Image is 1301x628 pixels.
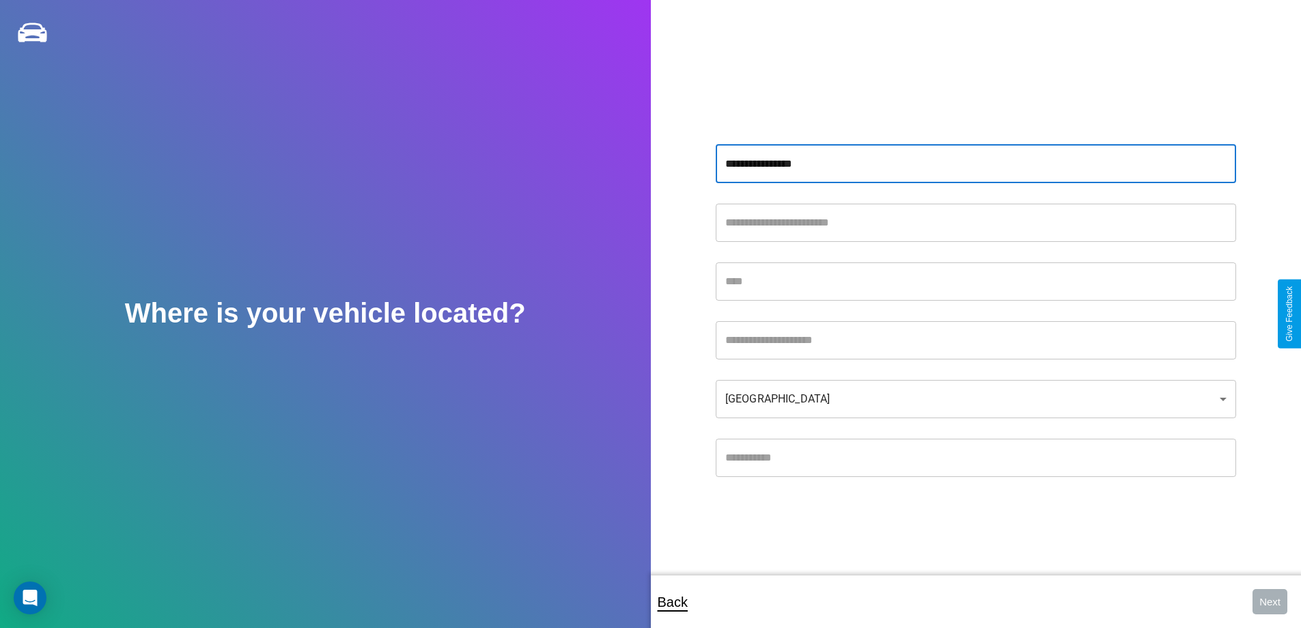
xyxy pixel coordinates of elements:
[14,582,46,614] div: Open Intercom Messenger
[658,590,688,614] p: Back
[125,298,526,329] h2: Where is your vehicle located?
[1253,589,1287,614] button: Next
[716,380,1236,418] div: [GEOGRAPHIC_DATA]
[1285,286,1294,342] div: Give Feedback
